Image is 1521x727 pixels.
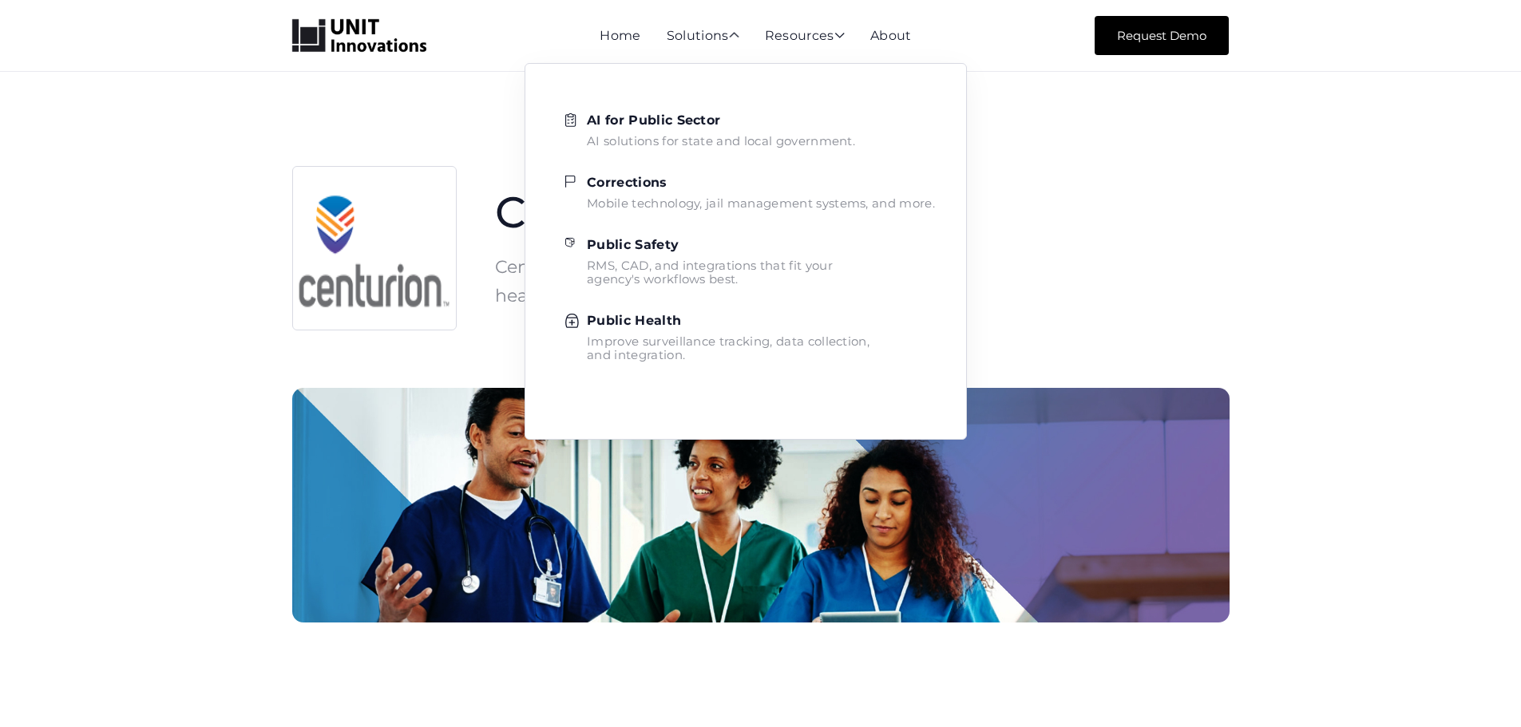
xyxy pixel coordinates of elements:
nav: Solutions [525,44,967,440]
div: Resources [765,30,845,44]
strong: Public Safety [587,237,679,252]
div: RMS, CAD, and integrations that fit your agency's workflows best. [587,259,833,286]
strong: Public Health [587,313,681,328]
span:  [834,29,845,41]
strong: AI for Public Sector [587,113,720,128]
div: Solutions [667,30,739,44]
a: home [292,19,426,53]
a: Public SafetyRMS, CAD, and integrations that fit youragency's workflows best. [565,236,935,286]
span:  [729,29,739,41]
a: CorrectionsMobile technology, jail management systems, and more. [565,174,935,210]
a: AI for Public SectorAI solutions for state and local government. [565,112,935,148]
a: Home [600,28,640,43]
a: Public HealthImprove surveillance tracking, data collection,and integration. [565,312,935,362]
div: Resources [765,30,845,44]
h1: Centurion Health [495,186,876,240]
p: Centurion Health is a leader in correctional healthcare and partner for technology solutions. [495,253,964,310]
a: Request Demo [1095,16,1229,55]
strong: Corrections [587,175,667,190]
div: Mobile technology, jail management systems, and more. [587,196,935,210]
iframe: Chat Widget [1441,650,1521,727]
div: Solutions [667,30,739,44]
div: Improve surveillance tracking, data collection, and integration. [587,334,869,362]
a: About [870,28,912,43]
div: AI solutions for state and local government. [587,134,855,148]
